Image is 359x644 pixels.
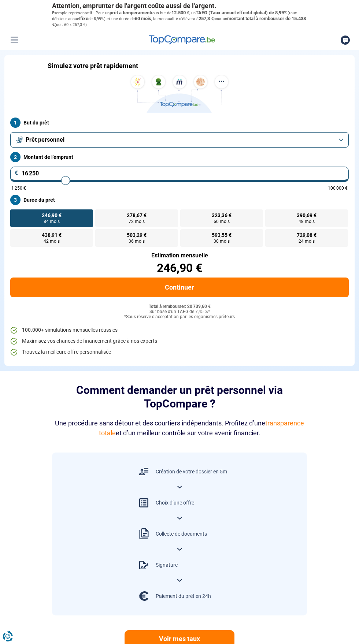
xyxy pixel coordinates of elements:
li: 100.000+ simulations mensuelles réussies [10,327,349,334]
div: Estimation mensuelle [10,253,349,258]
span: transparence totale [99,419,304,437]
span: € [15,170,18,176]
span: 84 mois [44,219,60,224]
span: montant total à rembourser de 15.438 € [52,16,306,27]
span: fixe [80,16,88,21]
span: 278,67 € [127,213,147,218]
span: 729,08 € [297,232,317,238]
button: Menu [9,34,20,45]
span: 390,69 € [297,213,317,218]
span: 30 mois [214,239,230,243]
label: But du prêt [10,118,349,128]
span: 24 mois [299,239,315,243]
div: Collecte de documents [156,531,207,538]
div: Sur base d'un TAEG de 7,45 %* [10,309,349,314]
span: 12.500 € [171,10,189,15]
img: TopCompare [149,35,215,45]
span: 257,3 € [199,16,214,21]
button: Prêt personnel [10,132,349,148]
span: 60 mois [135,16,151,21]
span: 42 mois [44,239,60,243]
button: Continuer [10,278,349,297]
span: 1 250 € [11,186,26,190]
li: Maximisez vos chances de financement grâce à nos experts [10,338,349,345]
img: TopCompare.be [128,75,231,113]
span: 323,36 € [212,213,232,218]
span: 438,91 € [42,232,62,238]
span: 36 mois [129,239,145,243]
span: prêt à tempérament [110,10,151,15]
span: 48 mois [299,219,315,224]
span: 100 000 € [328,186,348,190]
p: Attention, emprunter de l'argent coûte aussi de l'argent. [52,2,307,10]
div: Signature [156,562,178,569]
h1: Simulez votre prêt rapidement [48,62,138,70]
div: 246,90 € [10,262,349,274]
span: 60 mois [214,219,230,224]
p: Exemple représentatif : Pour un tous but de , un (taux débiteur annuel de 8,99%) et une durée de ... [52,10,307,28]
li: Trouvez la meilleure offre personnalisée [10,349,349,356]
div: Total à rembourser: 20 739,60 € [10,304,349,309]
span: 503,29 € [127,232,147,238]
span: 72 mois [129,219,145,224]
label: Durée du prêt [10,195,349,205]
span: TAEG (Taux annuel effectif global) de 8,99% [196,10,288,15]
span: 246,90 € [42,213,62,218]
h2: Comment demander un prêt personnel via TopCompare ? [52,383,307,411]
span: 593,55 € [212,232,232,238]
div: Paiement du prêt en 24h [156,593,211,600]
div: *Sous réserve d'acceptation par les organismes prêteurs [10,314,349,320]
div: Choix d’une offre [156,499,194,507]
span: Prêt personnel [26,136,64,144]
div: Une procédure sans détour et des courtiers indépendants. Profitez d’une et d’un meilleur contrôle... [52,418,307,438]
label: Montant de l'emprunt [10,152,349,162]
div: Création de votre dossier en 5m [156,468,227,476]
